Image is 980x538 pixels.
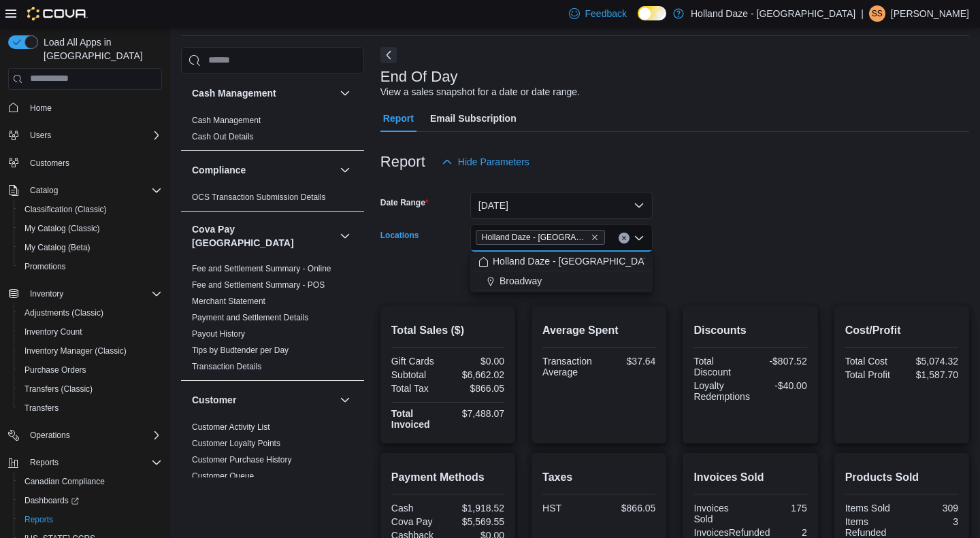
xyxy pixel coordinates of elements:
div: Total Cost [845,356,899,367]
div: 2 [775,527,806,538]
h3: Cova Pay [GEOGRAPHIC_DATA] [192,222,334,250]
button: Broadway [470,271,653,291]
span: Merchant Statement [192,296,265,307]
button: Inventory [24,286,69,302]
span: Load All Apps in [GEOGRAPHIC_DATA] [38,35,162,63]
span: Transfers (Classic) [19,381,162,397]
button: Operations [3,426,167,445]
button: Clear input [619,233,630,243]
div: Total Profit [845,369,899,380]
input: Dark Mode [638,6,666,20]
span: Customer Purchase History [192,454,292,465]
span: Adjustments (Classic) [24,307,103,318]
span: Catalog [30,185,58,196]
span: OCS Transaction Submission Details [192,192,326,203]
a: Fee and Settlement Summary - Online [192,264,331,273]
div: Loyalty Redemptions [693,380,750,402]
a: Transfers [19,400,64,416]
div: $0.00 [451,356,504,367]
h3: Cash Management [192,86,276,100]
div: Items Sold [845,503,899,514]
a: Payment and Settlement Details [192,313,308,322]
a: Customers [24,155,75,171]
button: My Catalog (Classic) [14,219,167,238]
span: Classification (Classic) [24,204,107,215]
div: $1,918.52 [451,503,504,514]
span: Dashboards [24,495,79,506]
div: Cash [391,503,445,514]
div: Compliance [181,189,364,211]
a: Cash Management [192,116,261,125]
div: -$40.00 [755,380,807,391]
div: View a sales snapshot for a date or date range. [380,85,580,99]
span: Inventory [30,288,63,299]
div: Cova Pay [GEOGRAPHIC_DATA] [181,260,364,380]
span: Inventory Count [19,324,162,340]
span: Transfers [19,400,162,416]
span: Fee and Settlement Summary - Online [192,263,331,274]
a: Tips by Budtender per Day [192,346,289,355]
a: Dashboards [14,491,167,510]
span: Fee and Settlement Summary - POS [192,280,325,290]
div: $37.64 [602,356,655,367]
img: Cova [27,7,88,20]
span: Reports [19,511,162,528]
button: Purchase Orders [14,360,167,380]
button: Customer [192,393,334,407]
span: Promotions [24,261,66,272]
span: Reports [24,514,53,525]
a: Dashboards [19,492,84,509]
span: Inventory Manager (Classic) [19,343,162,359]
button: Customers [3,153,167,173]
div: Shawn S [869,5,885,22]
div: $866.05 [602,503,655,514]
button: Reports [3,453,167,472]
a: Customer Activity List [192,422,270,432]
button: Cash Management [337,85,353,101]
button: Inventory Count [14,322,167,341]
a: Classification (Classic) [19,201,112,218]
div: Total Tax [391,383,445,394]
button: Hide Parameters [436,148,535,175]
div: Subtotal [391,369,445,380]
a: Purchase Orders [19,362,92,378]
div: Cova Pay [391,516,445,527]
span: Transfers [24,403,59,414]
button: Operations [24,427,76,443]
button: Users [3,126,167,145]
span: Home [24,99,162,116]
div: -$807.52 [753,356,807,367]
span: My Catalog (Classic) [24,223,100,234]
span: Operations [24,427,162,443]
a: Inventory Count [19,324,88,340]
span: Dashboards [19,492,162,509]
span: Email Subscription [430,105,517,132]
p: Holland Daze - [GEOGRAPHIC_DATA] [691,5,855,22]
span: My Catalog (Beta) [24,242,91,253]
button: Canadian Compliance [14,472,167,491]
div: Transaction Average [542,356,596,377]
div: $6,662.02 [451,369,504,380]
span: Purchase Orders [19,362,162,378]
a: Transfers (Classic) [19,381,98,397]
span: Transaction Details [192,361,261,372]
span: Purchase Orders [24,365,86,375]
span: Broadway [500,274,542,288]
button: My Catalog (Beta) [14,238,167,257]
h2: Discounts [693,322,806,339]
span: Users [24,127,162,144]
span: Tips by Budtender per Day [192,345,289,356]
h3: End Of Day [380,69,458,85]
span: Inventory Manager (Classic) [24,346,127,356]
div: $866.05 [451,383,504,394]
span: Inventory Count [24,326,82,337]
button: Home [3,98,167,118]
span: Cash Out Details [192,131,254,142]
span: Customer Activity List [192,422,270,433]
span: Home [30,103,52,114]
h3: Compliance [192,163,246,177]
button: Close list of options [634,233,644,243]
a: My Catalog (Classic) [19,220,105,237]
button: Cova Pay [GEOGRAPHIC_DATA] [337,228,353,244]
button: Transfers [14,399,167,418]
